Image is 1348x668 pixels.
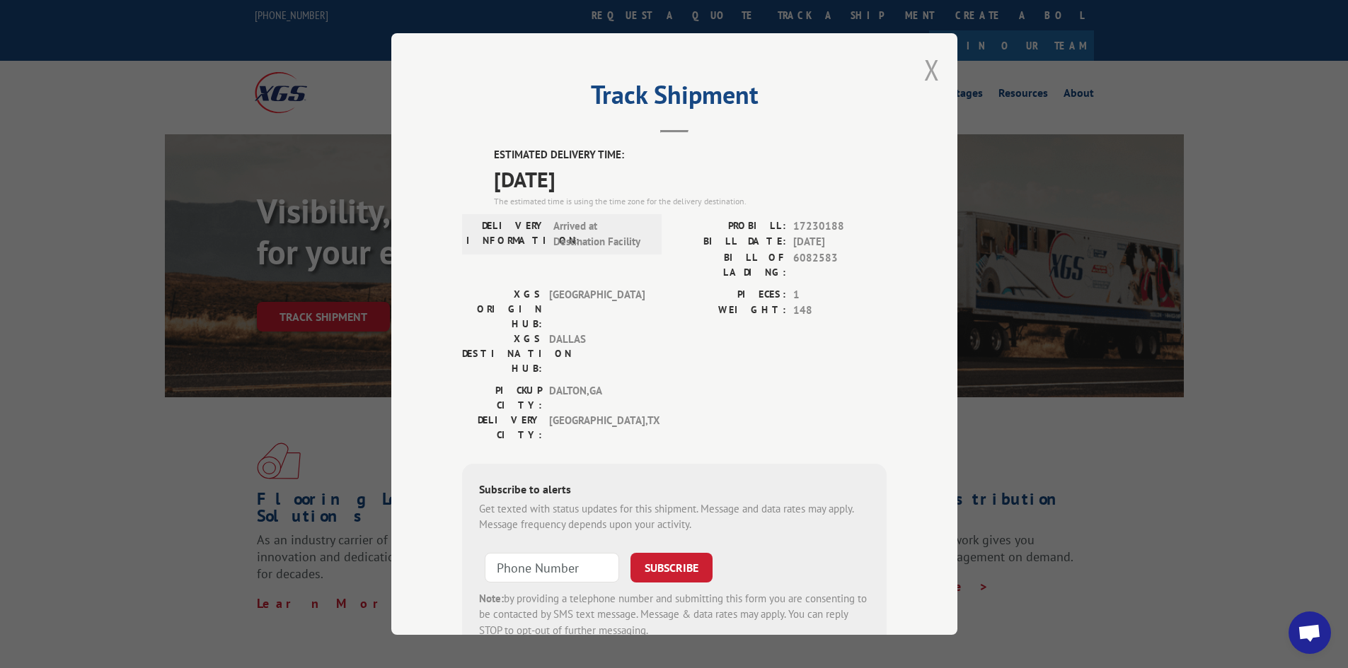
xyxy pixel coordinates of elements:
input: Phone Number [485,553,619,582]
label: PICKUP CITY: [462,383,542,413]
label: BILL OF LADING: [674,250,786,280]
div: Open chat [1289,611,1331,654]
span: Arrived at Destination Facility [553,218,649,250]
span: DALLAS [549,332,645,376]
span: 6082583 [793,250,887,280]
span: [GEOGRAPHIC_DATA] , TX [549,413,645,443]
span: 17230188 [793,218,887,235]
h2: Track Shipment [462,85,887,112]
label: ESTIMATED DELIVERY TIME: [494,147,887,163]
span: [DATE] [793,234,887,250]
div: Subscribe to alerts [479,481,870,501]
span: [GEOGRAPHIC_DATA] [549,287,645,332]
label: BILL DATE: [674,234,786,250]
div: by providing a telephone number and submitting this form you are consenting to be contacted by SM... [479,591,870,639]
button: SUBSCRIBE [630,553,713,582]
button: Close modal [924,51,940,88]
span: 148 [793,303,887,319]
div: The estimated time is using the time zone for the delivery destination. [494,195,887,208]
span: DALTON , GA [549,383,645,413]
label: DELIVERY CITY: [462,413,542,443]
span: 1 [793,287,887,303]
label: XGS ORIGIN HUB: [462,287,542,332]
strong: Note: [479,592,504,605]
label: DELIVERY INFORMATION: [466,218,546,250]
label: PIECES: [674,287,786,303]
label: WEIGHT: [674,303,786,319]
label: PROBILL: [674,218,786,235]
div: Get texted with status updates for this shipment. Message and data rates may apply. Message frequ... [479,501,870,533]
span: [DATE] [494,163,887,195]
label: XGS DESTINATION HUB: [462,332,542,376]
